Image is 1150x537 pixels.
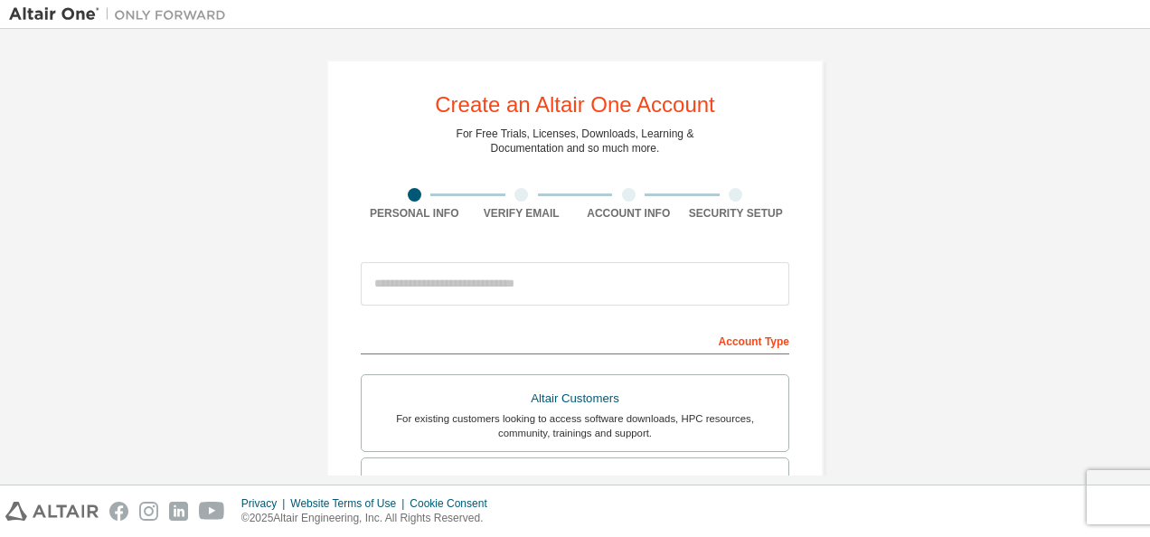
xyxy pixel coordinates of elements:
div: Website Terms of Use [290,496,410,511]
div: Security Setup [683,206,790,221]
img: Altair One [9,5,235,24]
img: instagram.svg [139,502,158,521]
div: For existing customers looking to access software downloads, HPC resources, community, trainings ... [372,411,778,440]
div: Altair Customers [372,386,778,411]
div: Account Type [361,325,789,354]
div: Verify Email [468,206,576,221]
div: For Free Trials, Licenses, Downloads, Learning & Documentation and so much more. [457,127,694,155]
div: Account Info [575,206,683,221]
img: youtube.svg [199,502,225,521]
div: Cookie Consent [410,496,497,511]
div: Privacy [241,496,290,511]
img: altair_logo.svg [5,502,99,521]
p: © 2025 Altair Engineering, Inc. All Rights Reserved. [241,511,498,526]
div: Create an Altair One Account [435,94,715,116]
img: facebook.svg [109,502,128,521]
div: Students [372,469,778,495]
div: Personal Info [361,206,468,221]
img: linkedin.svg [169,502,188,521]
